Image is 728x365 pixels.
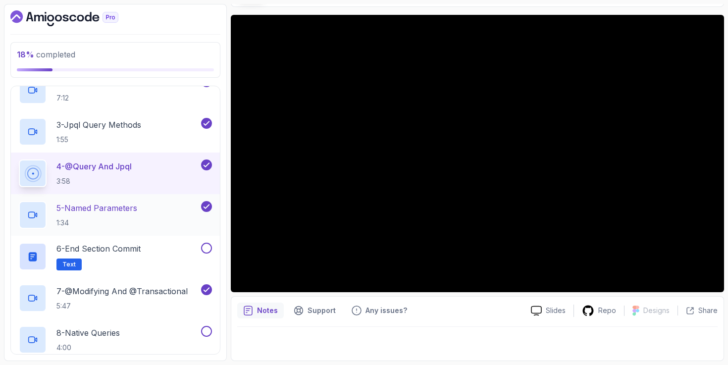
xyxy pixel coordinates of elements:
button: Share [677,306,718,315]
button: 4-@Query And Jpql3:58 [19,159,212,187]
p: 4:00 [56,343,120,353]
button: 3-Jpql Query Methods1:55 [19,118,212,146]
p: Support [308,306,336,315]
button: 7-@Modifying And @Transactional5:47 [19,284,212,312]
button: Feedback button [346,303,413,318]
a: Slides [523,306,573,316]
p: 1:34 [56,218,137,228]
button: 5-Named Parameters1:34 [19,201,212,229]
p: 3:58 [56,176,132,186]
p: 1:55 [56,135,141,145]
span: 18 % [17,50,34,59]
p: 8 - Native Queries [56,327,120,339]
p: Slides [546,306,566,315]
p: Any issues? [365,306,407,315]
a: Repo [574,305,624,317]
p: 7:12 [56,93,199,103]
p: 5 - Named Parameters [56,202,137,214]
span: Text [62,261,76,268]
button: 2-More Method Name Derived Queries7:12 [19,76,212,104]
button: 6-End Section CommitText [19,243,212,270]
p: 6 - End Section Commit [56,243,141,255]
button: Support button [288,303,342,318]
p: 3 - Jpql Query Methods [56,119,141,131]
span: completed [17,50,75,59]
p: Notes [257,306,278,315]
a: Dashboard [10,10,141,26]
p: Share [698,306,718,315]
p: Designs [643,306,670,315]
p: 5:47 [56,301,188,311]
button: 8-Native Queries4:00 [19,326,212,354]
p: Repo [598,306,616,315]
p: 4 - @Query And Jpql [56,160,132,172]
p: 7 - @Modifying And @Transactional [56,285,188,297]
button: notes button [237,303,284,318]
iframe: 4 - @Query and JPQL [231,15,724,292]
